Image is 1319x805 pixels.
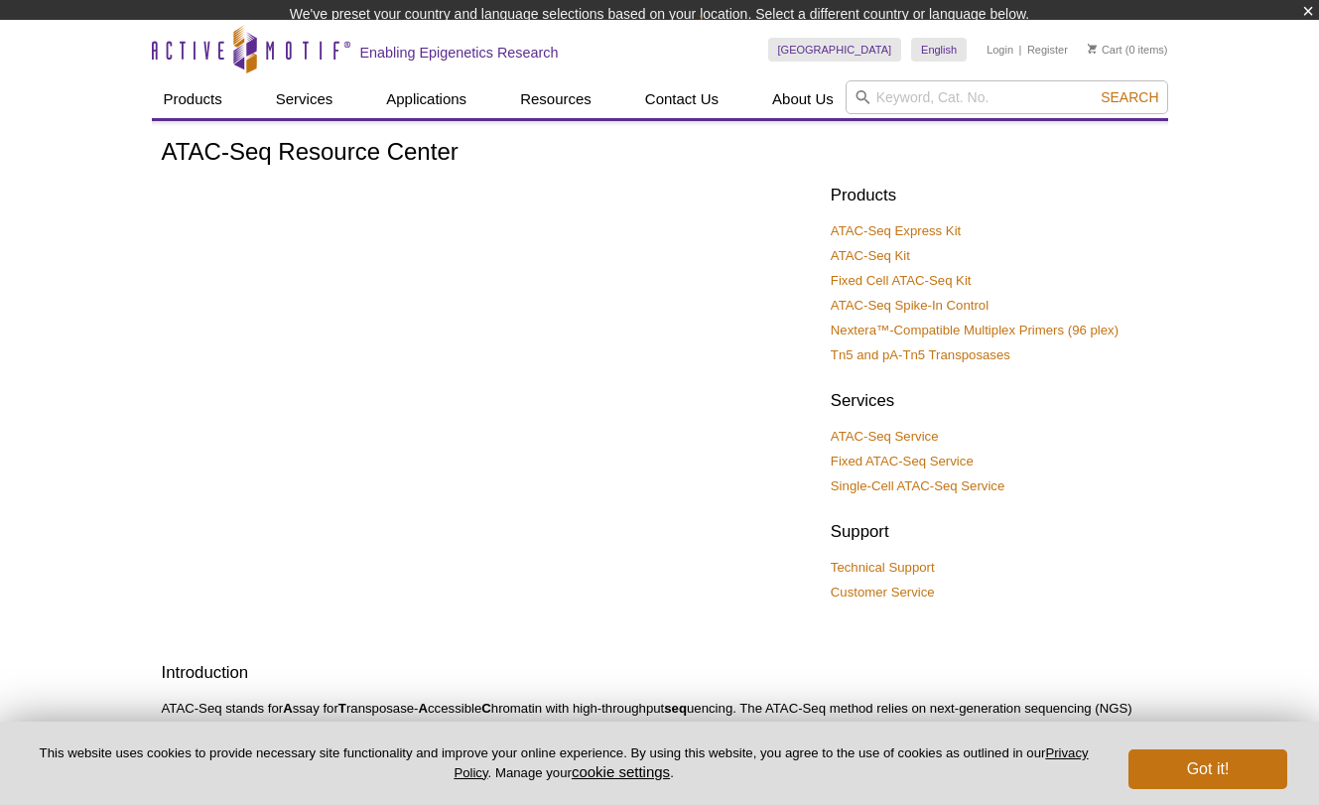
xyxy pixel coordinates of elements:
[162,180,816,548] iframe: Intro to ATAC-Seq
[374,80,478,118] a: Applications
[338,701,346,716] strong: T
[831,184,1158,207] h2: Products
[831,272,972,290] a: Fixed Cell ATAC-Seq Kit
[572,763,670,780] button: cookie settings
[162,139,1158,168] h1: ATAC-Seq Resource Center
[831,389,1158,413] h2: Services
[831,477,1004,495] a: Single-Cell ATAC-Seq Service
[911,38,967,62] a: English
[283,701,293,716] strong: A
[831,247,910,265] a: ATAC-Seq Kit
[831,520,1158,544] h2: Support
[760,80,846,118] a: About Us
[162,700,1158,771] p: ATAC-Seq stands for ssay for ransposase- ccessible hromatin with high-throughput uencing. The ATA...
[831,346,1010,364] a: Tn5 and pA-Tn5 Transposases
[633,80,730,118] a: Contact Us
[264,80,345,118] a: Services
[454,745,1088,779] a: Privacy Policy
[360,44,559,62] h2: Enabling Epigenetics Research
[768,38,902,62] a: [GEOGRAPHIC_DATA]
[1088,43,1122,57] a: Cart
[1095,88,1164,106] button: Search
[1027,43,1068,57] a: Register
[831,428,939,446] a: ATAC-Seq Service
[481,701,491,716] strong: C
[1088,38,1168,62] li: (0 items)
[831,559,935,577] a: Technical Support
[664,701,687,716] strong: seq
[162,661,1158,685] h2: Introduction
[831,584,935,602] a: Customer Service
[831,297,989,315] a: ATAC-Seq Spike-In Control
[508,80,603,118] a: Resources
[831,322,1119,339] a: Nextera™-Compatible Multiplex Primers (96 plex)
[1101,89,1158,105] span: Search
[987,43,1013,57] a: Login
[831,453,974,470] a: Fixed ATAC-Seq Service
[152,80,234,118] a: Products
[700,15,752,62] img: Change Here
[1088,44,1097,54] img: Your Cart
[418,701,428,716] strong: A
[1019,38,1022,62] li: |
[846,80,1168,114] input: Keyword, Cat. No.
[1128,749,1287,789] button: Got it!
[831,222,961,240] a: ATAC-Seq Express Kit
[32,744,1096,782] p: This website uses cookies to provide necessary site functionality and improve your online experie...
